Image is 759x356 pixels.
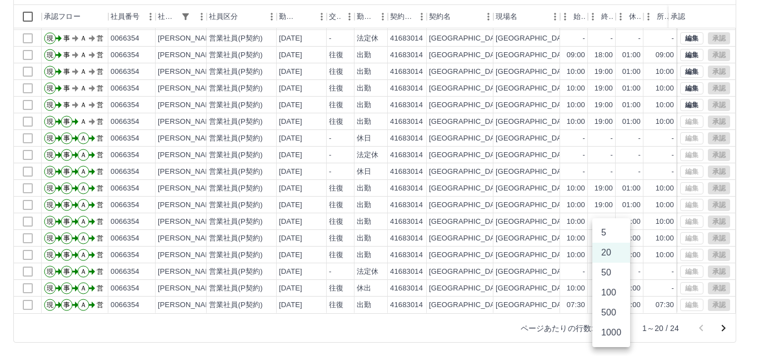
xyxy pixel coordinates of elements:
[592,323,630,343] li: 1000
[592,283,630,303] li: 100
[592,243,630,263] li: 20
[592,263,630,283] li: 50
[592,303,630,323] li: 500
[592,223,630,243] li: 5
